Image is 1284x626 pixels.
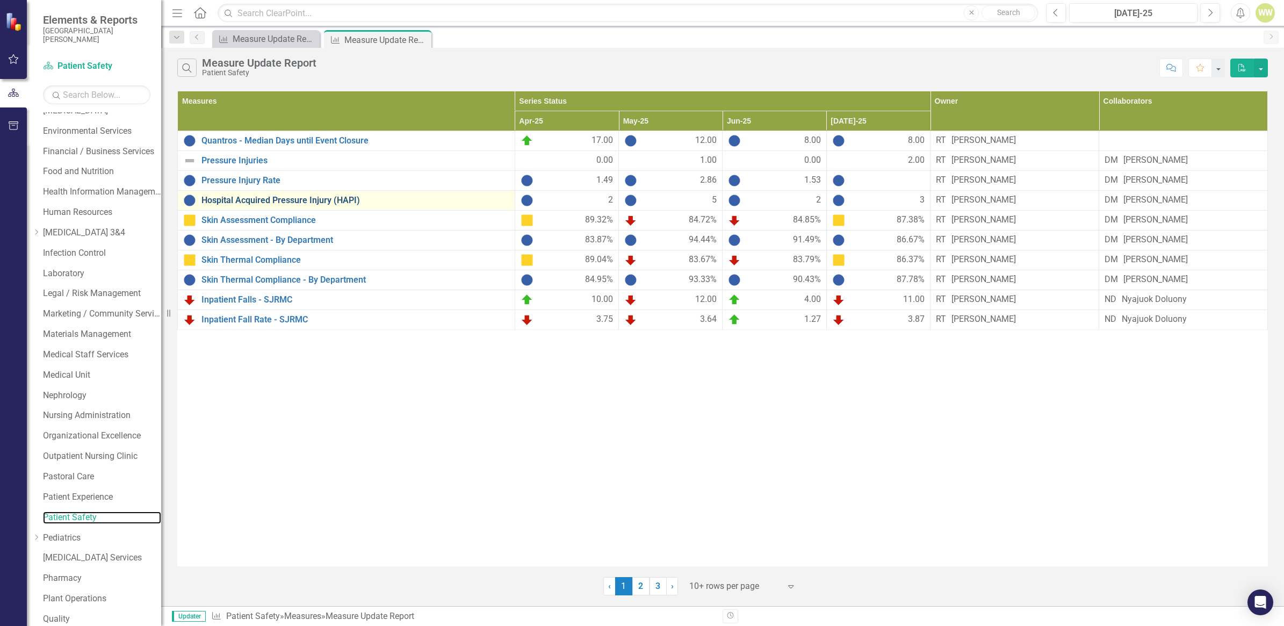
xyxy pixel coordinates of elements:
[178,171,515,191] td: Double-Click to Edit Right Click for Context Menu
[344,33,429,47] div: Measure Update Report
[951,313,1016,326] div: [PERSON_NAME]
[793,274,821,286] span: 90.43%
[201,215,509,225] a: Skin Assessment Compliance
[1256,3,1275,23] div: WW
[43,409,161,422] a: Nursing Administration
[1122,313,1187,326] div: Nyajuok Doluony
[908,313,925,326] span: 3.87
[1069,3,1198,23] button: [DATE]-25
[832,254,845,267] img: Caution
[43,308,161,320] a: Marketing / Community Services
[591,293,613,306] span: 10.00
[832,313,845,326] img: Below Plan
[178,151,515,171] td: Double-Click to Edit Right Click for Context Menu
[1105,254,1118,266] div: DM
[936,293,946,306] div: RT
[172,611,206,622] span: Updater
[897,234,925,247] span: 86.67%
[1105,174,1118,186] div: DM
[183,234,196,247] img: No Information
[43,471,161,483] a: Pastoral Care
[43,146,161,158] a: Financial / Business Services
[43,186,161,198] a: Health Information Management
[832,293,845,306] img: Below Plan
[700,174,717,187] span: 2.86
[920,194,925,207] span: 3
[1105,313,1116,326] div: ND
[326,611,414,621] div: Measure Update Report
[178,131,515,151] td: Double-Click to Edit Right Click for Context Menu
[201,295,509,305] a: Inpatient Falls - SJRMC
[585,254,613,267] span: 89.04%
[585,214,613,227] span: 89.32%
[43,572,161,585] a: Pharmacy
[1105,154,1118,167] div: DM
[226,611,280,621] a: Patient Safety
[695,293,717,306] span: 12.00
[832,194,845,207] img: No Information
[284,611,321,621] a: Measures
[43,532,161,544] a: Pediatrics
[521,274,533,286] img: No Information
[816,194,821,207] span: 2
[624,274,637,286] img: No Information
[178,290,515,310] td: Double-Click to Edit Right Click for Context Menu
[43,227,161,239] a: [MEDICAL_DATA] 3&4
[43,450,161,463] a: Outpatient Nursing Clinic
[908,134,925,147] span: 8.00
[1105,234,1118,246] div: DM
[178,231,515,250] td: Double-Click to Edit Right Click for Context Menu
[43,613,161,625] a: Quality
[908,154,925,167] span: 2.00
[43,512,161,524] a: Patient Safety
[521,254,533,267] img: Caution
[201,136,509,146] a: Quantros - Median Days until Event Closure
[521,194,533,207] img: No Information
[201,255,509,265] a: Skin Thermal Compliance
[183,313,196,326] img: Below Plan
[951,154,1016,167] div: [PERSON_NAME]
[201,315,509,325] a: Inpatient Fall Rate - SJRMC
[521,134,533,147] img: On Target
[832,134,845,147] img: No Information
[804,313,821,326] span: 1.27
[215,32,317,46] a: Measure Update Report
[695,134,717,147] span: 12.00
[624,254,637,267] img: Below Plan
[1122,293,1187,306] div: Nyajuok Doluony
[178,211,515,231] td: Double-Click to Edit Right Click for Context Menu
[650,577,667,595] a: 3
[951,194,1016,206] div: [PERSON_NAME]
[897,254,925,267] span: 86.37%
[43,430,161,442] a: Organizational Excellence
[832,234,845,247] img: No Information
[624,194,637,207] img: No Information
[936,214,946,226] div: RT
[728,134,741,147] img: No Information
[202,57,316,69] div: Measure Update Report
[700,154,717,167] span: 1.00
[793,254,821,267] span: 83.79%
[202,69,316,77] div: Patient Safety
[43,247,161,260] a: Infection Control
[585,234,613,247] span: 83.87%
[903,293,925,306] span: 11.00
[897,214,925,227] span: 87.38%
[951,214,1016,226] div: [PERSON_NAME]
[43,552,161,564] a: [MEDICAL_DATA] Services
[43,85,150,104] input: Search Below...
[689,234,717,247] span: 94.44%
[585,274,613,286] span: 84.95%
[218,4,1038,23] input: Search ClearPoint...
[728,214,741,227] img: Below Plan
[596,313,613,326] span: 3.75
[936,194,946,206] div: RT
[201,235,509,245] a: Skin Assessment - By Department
[521,313,533,326] img: Below Plan
[43,166,161,178] a: Food and Nutrition
[951,234,1016,246] div: [PERSON_NAME]
[43,328,161,341] a: Materials Management
[804,134,821,147] span: 8.00
[43,125,161,138] a: Environmental Services
[521,214,533,227] img: Caution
